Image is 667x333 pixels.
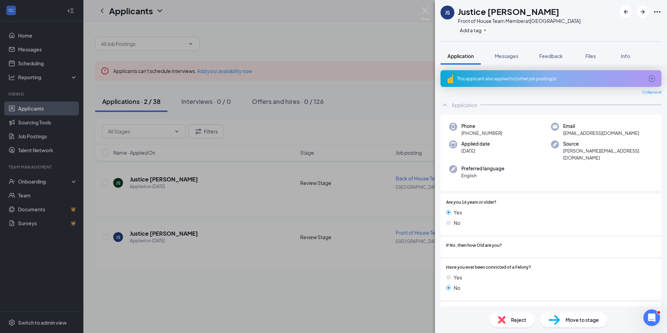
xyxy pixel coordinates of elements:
span: Messages [495,53,518,59]
div: Application [452,101,477,108]
span: [EMAIL_ADDRESS][DOMAIN_NAME] [563,130,639,137]
span: Yes [454,274,462,281]
span: Reject [511,316,526,324]
button: ArrowLeftNew [620,6,632,18]
span: Applied date [461,140,490,147]
div: Front of House Team Member at [GEOGRAPHIC_DATA] [458,17,580,24]
span: No [454,219,460,227]
span: If No, then how Old are you? [446,242,502,249]
svg: ChevronUp [440,101,449,109]
svg: ArrowCircle [648,74,656,83]
span: [DATE] [461,147,490,154]
span: Preferred language [461,165,504,172]
span: Files [585,53,596,59]
button: ArrowRight [636,6,649,18]
span: Yes [454,209,462,216]
span: Email [563,123,639,130]
span: Application [447,53,474,59]
span: Have you ever been convicted of a Felony? [446,264,531,271]
span: Move to stage [566,316,599,324]
span: [PHONE_NUMBER] [461,130,502,137]
button: PlusAdd a tag [458,26,489,34]
div: JS [445,9,450,16]
span: Are you 16 years or older? [446,199,496,206]
span: Source [563,140,653,147]
span: Feedback [539,53,563,59]
svg: ArrowRight [639,8,647,16]
span: Info [621,53,630,59]
svg: Plus [483,28,487,32]
svg: ArrowLeftNew [622,8,630,16]
h1: Justice [PERSON_NAME] [458,6,559,17]
span: No [454,284,460,292]
svg: Ellipses [653,8,661,16]
span: Collapse all [642,90,661,95]
div: This applicant also applied to 1 other job posting(s) [457,76,643,82]
span: [PERSON_NAME][EMAIL_ADDRESS][DOMAIN_NAME] [563,147,653,162]
iframe: Intercom live chat [643,309,660,326]
span: English [461,172,504,179]
span: Phone [461,123,502,130]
